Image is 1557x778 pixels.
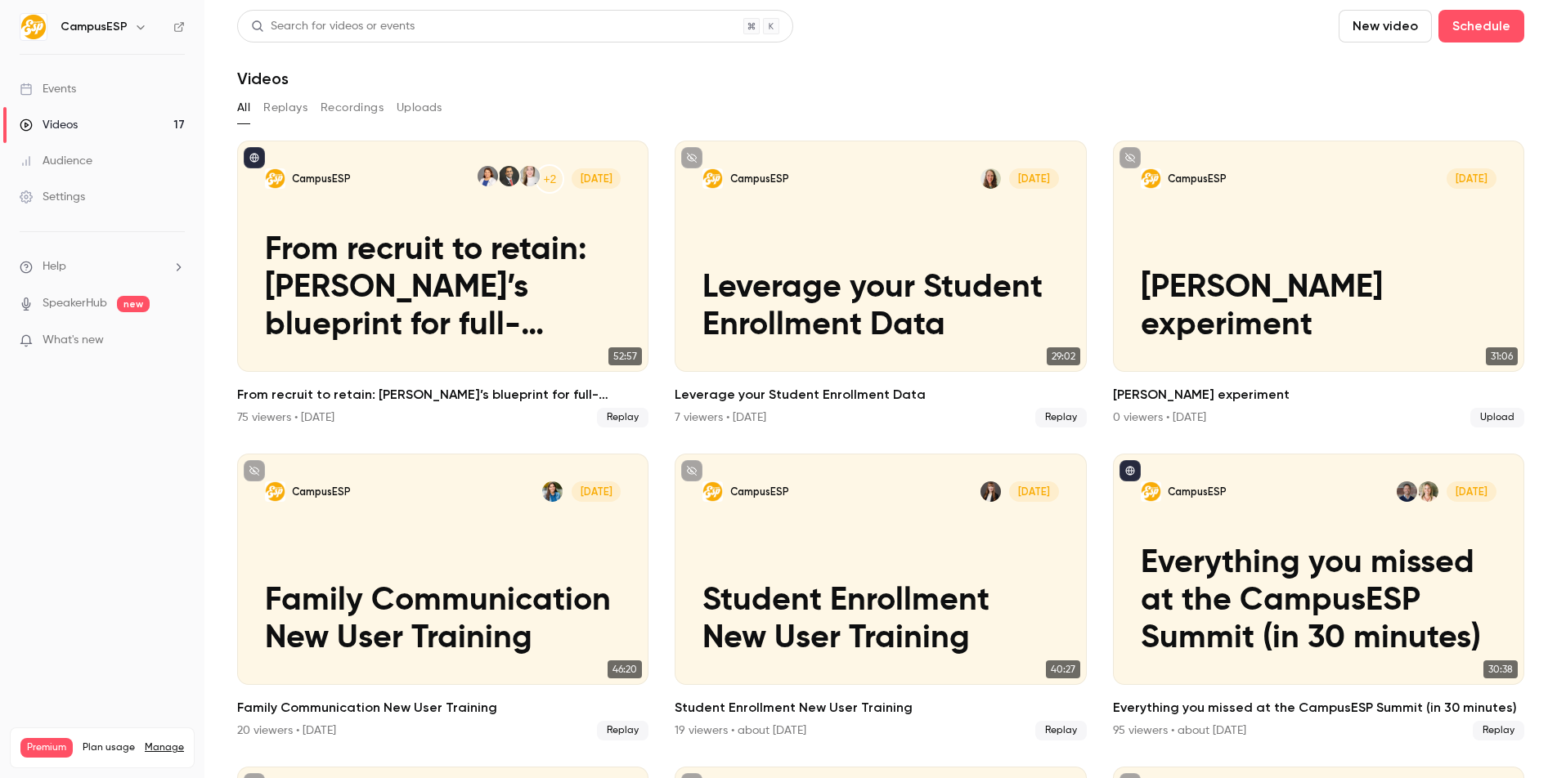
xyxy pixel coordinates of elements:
h6: CampusESP [61,19,128,35]
span: Help [43,258,66,275]
span: [DATE] [1447,481,1496,502]
p: Leverage your Student Enrollment Data [702,270,1058,344]
img: Allison experiment [1141,168,1161,189]
span: 52:57 [608,347,642,365]
li: Student Enrollment New User Training [675,454,1086,740]
span: Replay [1473,721,1524,740]
li: Allison experiment [1113,141,1524,427]
p: Everything you missed at the CampusESP Summit (in 30 minutes) [1141,545,1496,657]
span: 46:20 [608,660,642,678]
li: Everything you missed at the CampusESP Summit (in 30 minutes) [1113,454,1524,740]
button: unpublished [1120,147,1141,168]
h2: Leverage your Student Enrollment Data [675,385,1086,405]
p: CampusESP [292,485,351,499]
span: [DATE] [1009,481,1059,502]
p: CampusESP [730,172,789,186]
button: Schedule [1438,10,1524,42]
span: [DATE] [572,168,621,189]
p: From recruit to retain: [PERSON_NAME]’s blueprint for full-lifecycle family engagement [265,232,621,344]
li: Leverage your Student Enrollment Data [675,141,1086,427]
span: [DATE] [1009,168,1059,189]
span: Replay [1035,721,1087,740]
h1: Videos [237,69,289,88]
img: Rebecca McCrory [980,481,1001,502]
p: CampusESP [292,172,351,186]
button: All [237,95,250,121]
span: [DATE] [572,481,621,502]
a: Manage [145,741,184,754]
button: Recordings [321,95,384,121]
a: From recruit to retain: FAU’s blueprint for full-lifecycle family engagementCampusESP+2Jordan DiP... [237,141,648,427]
button: published [1120,460,1141,481]
p: CampusESP [1168,172,1227,186]
span: [DATE] [1447,168,1496,189]
div: 19 viewers • about [DATE] [675,722,806,739]
h2: Family Communication New User Training [237,698,648,718]
span: Replay [597,408,648,427]
img: Jordan DiPentima [519,166,540,186]
img: From recruit to retain: FAU’s blueprint for full-lifecycle family engagement [265,168,285,189]
p: Student Enrollment New User Training [702,583,1058,657]
p: Family Communication New User Training [265,583,621,657]
div: Events [20,81,76,97]
a: SpeakerHub [43,295,107,312]
h2: [PERSON_NAME] experiment [1113,385,1524,405]
span: 40:27 [1046,660,1080,678]
img: Leverage your Student Enrollment Data [702,168,723,189]
p: CampusESP [730,485,789,499]
span: Replay [1035,408,1087,427]
img: Maura Flaschner [478,166,498,186]
button: published [244,147,265,168]
button: New video [1339,10,1432,42]
button: unpublished [681,460,702,481]
div: 0 viewers • [DATE] [1113,409,1206,426]
h2: Student Enrollment New User Training [675,698,1086,718]
span: Upload [1470,408,1524,427]
span: What's new [43,332,104,349]
h2: Everything you missed at the CampusESP Summit (in 30 minutes) [1113,698,1524,718]
a: Student Enrollment New User TrainingCampusESPRebecca McCrory[DATE]Student Enrollment New User Tra... [675,454,1086,740]
span: Plan usage [83,741,135,754]
div: +2 [535,164,564,194]
span: 30:38 [1483,660,1518,678]
div: 95 viewers • about [DATE] [1113,722,1246,739]
span: new [117,296,150,312]
div: 20 viewers • [DATE] [237,722,336,739]
img: Student Enrollment New User Training [702,481,723,502]
a: Everything you missed at the CampusESP Summit (in 30 minutes)CampusESPLeslie GaleDave Becker[DATE... [1113,454,1524,740]
span: Premium [20,738,73,758]
img: Mairin Matthews [980,168,1001,189]
div: Settings [20,189,85,205]
a: Family Communication New User TrainingCampusESPLacey Janofsky[DATE]Family Communication New User ... [237,454,648,740]
img: Leslie Gale [1418,481,1438,502]
div: Audience [20,153,92,169]
span: 29:02 [1047,347,1080,365]
section: Videos [237,10,1524,768]
div: Videos [20,117,78,133]
img: Everything you missed at the CampusESP Summit (in 30 minutes) [1141,481,1161,502]
button: unpublished [244,460,265,481]
button: Replays [263,95,307,121]
img: Lacey Janofsky [542,481,563,502]
a: Allison experimentCampusESP[DATE][PERSON_NAME] experiment31:06[PERSON_NAME] experiment0 viewers •... [1113,141,1524,427]
img: Joel Vander Horst [499,166,519,186]
div: Search for videos or events [251,18,415,35]
img: CampusESP [20,14,47,40]
p: [PERSON_NAME] experiment [1141,270,1496,344]
li: Family Communication New User Training [237,454,648,740]
span: Replay [597,721,648,740]
img: Dave Becker [1397,481,1417,502]
button: unpublished [681,147,702,168]
p: CampusESP [1168,485,1227,499]
h2: From recruit to retain: [PERSON_NAME]’s blueprint for full-lifecycle family engagement [237,385,648,405]
div: 75 viewers • [DATE] [237,409,334,426]
span: 31:06 [1486,347,1518,365]
li: From recruit to retain: FAU’s blueprint for full-lifecycle family engagement [237,141,648,427]
div: 7 viewers • [DATE] [675,409,766,426]
li: help-dropdown-opener [20,258,185,275]
a: Leverage your Student Enrollment DataCampusESPMairin Matthews[DATE]Leverage your Student Enrollme... [675,141,1086,427]
img: Family Communication New User Training [265,481,285,502]
button: Uploads [397,95,442,121]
